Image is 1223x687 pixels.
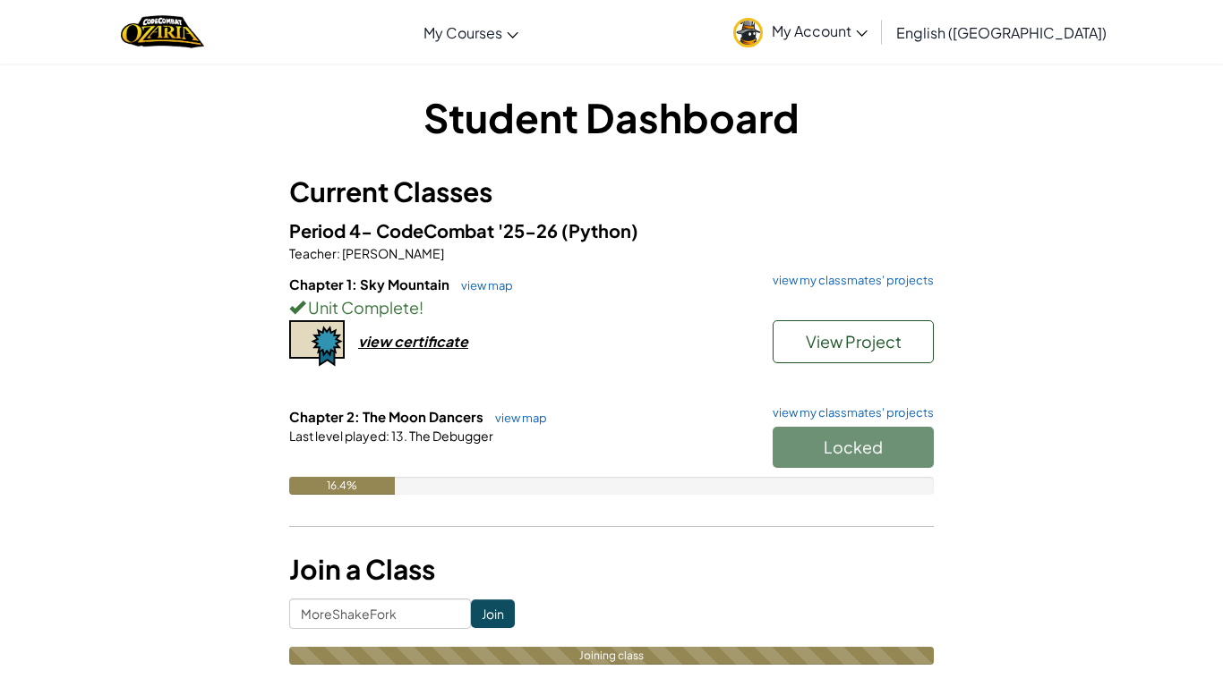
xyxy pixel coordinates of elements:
[305,297,419,318] span: Unit Complete
[289,332,468,351] a: view certificate
[340,245,444,261] span: [PERSON_NAME]
[887,8,1116,56] a: English ([GEOGRAPHIC_DATA])
[389,428,407,444] span: 13.
[419,297,423,318] span: !
[289,647,934,665] div: Joining class
[764,407,934,419] a: view my classmates' projects
[289,408,486,425] span: Chapter 2: The Moon Dancers
[772,21,868,40] span: My Account
[289,549,934,589] h3: Join a Class
[121,13,204,50] img: Home
[561,219,638,242] span: (Python)
[289,89,934,145] h1: Student Dashboard
[289,276,452,293] span: Chapter 1: Sky Mountain
[773,320,934,363] button: View Project
[289,598,471,629] input: <Enter Class Code>
[423,23,502,42] span: My Courses
[289,172,934,212] h3: Current Classes
[806,331,902,352] span: View Project
[733,18,763,47] img: avatar
[289,219,561,242] span: Period 4- CodeCombat '25-26
[407,428,493,444] span: The Debugger
[386,428,389,444] span: :
[358,332,468,351] div: view certificate
[764,275,934,286] a: view my classmates' projects
[289,245,337,261] span: Teacher
[289,428,386,444] span: Last level played
[337,245,340,261] span: :
[724,4,877,60] a: My Account
[896,23,1107,42] span: English ([GEOGRAPHIC_DATA])
[415,8,527,56] a: My Courses
[471,599,515,628] input: Join
[289,477,395,495] div: 16.4%
[452,278,513,293] a: view map
[486,411,547,425] a: view map
[121,13,204,50] a: Ozaria by CodeCombat logo
[289,320,345,367] img: certificate-icon.png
